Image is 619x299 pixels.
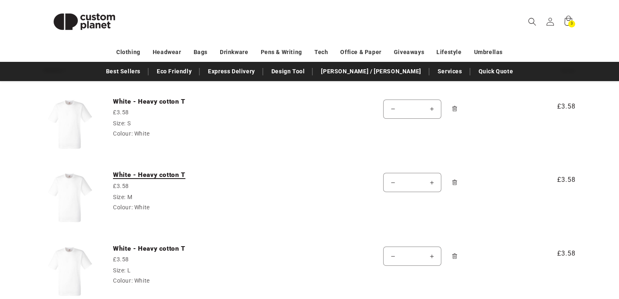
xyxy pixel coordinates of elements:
img: Heavy cotton T [43,245,97,298]
a: Remove White - Heavy cotton T - S / White [447,97,462,120]
img: Heavy cotton T [43,171,97,224]
a: Clothing [116,45,140,59]
img: Heavy cotton T [43,97,97,151]
a: Design Tool [267,64,309,79]
dt: Size: [113,194,126,200]
dd: S [127,120,131,127]
span: £3.58 [537,175,576,185]
div: £3.58 [113,182,236,190]
dt: Size: [113,120,126,127]
dd: White [134,130,150,137]
a: Bags [194,45,208,59]
a: White - Heavy cotton T [113,245,236,253]
a: [PERSON_NAME] / [PERSON_NAME] [317,64,425,79]
a: Quick Quote [474,64,517,79]
dt: Colour: [113,204,133,211]
a: Services [434,64,466,79]
dd: M [127,194,133,200]
a: Best Sellers [102,64,145,79]
div: £3.58 [113,255,236,264]
a: Drinkware [220,45,248,59]
a: Tech [314,45,328,59]
a: Office & Paper [340,45,381,59]
a: White - Heavy cotton T [113,171,236,179]
a: Giveaways [394,45,424,59]
input: Quantity for White - Heavy cotton T [402,173,422,192]
a: Express Delivery [204,64,259,79]
dd: L [127,267,131,274]
dd: White [134,277,150,284]
iframe: Chat Widget [479,211,619,299]
span: £3.58 [537,102,576,111]
a: Lifestyle [436,45,461,59]
a: Umbrellas [474,45,503,59]
span: 3 [571,20,573,27]
dt: Colour: [113,277,133,284]
a: White - Heavy cotton T [113,97,236,106]
a: Remove White - Heavy cotton T - L / White [447,245,462,267]
dd: White [134,204,150,211]
a: Eco Friendly [153,64,196,79]
input: Quantity for White - Heavy cotton T [402,100,422,119]
summary: Search [523,13,541,31]
a: Remove White - Heavy cotton T - M / White [447,171,462,194]
dt: Colour: [113,130,133,137]
input: Quantity for White - Heavy cotton T [402,247,422,266]
dt: Size: [113,267,126,274]
a: Headwear [153,45,181,59]
a: Pens & Writing [261,45,302,59]
div: £3.58 [113,108,236,117]
img: Custom Planet [43,3,125,40]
